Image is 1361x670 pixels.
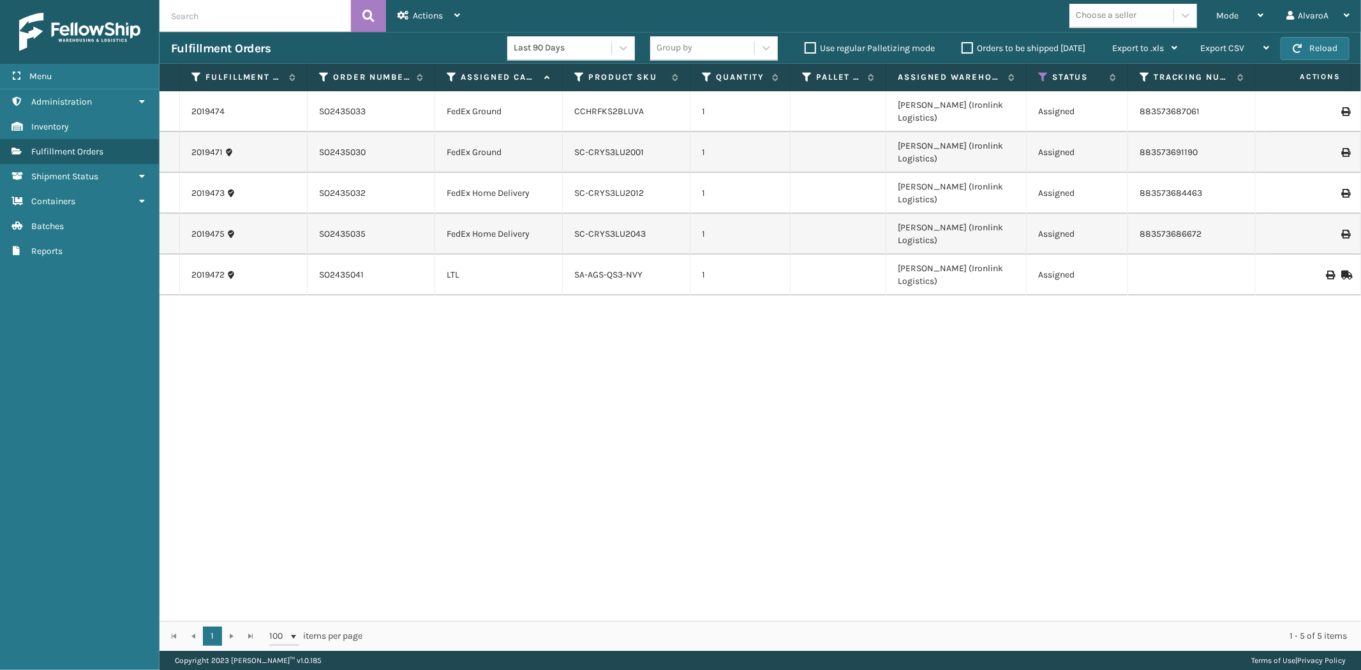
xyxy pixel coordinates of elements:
td: 1 [690,132,791,173]
label: Orders to be shipped [DATE] [962,43,1085,54]
span: Shipment Status [31,171,98,182]
span: Containers [31,196,75,207]
img: logo [19,13,140,51]
td: SO2435032 [308,173,435,214]
td: SO2435035 [308,214,435,255]
a: 2019472 [191,269,225,281]
label: Status [1052,71,1103,83]
div: Choose a seller [1076,9,1136,22]
td: [PERSON_NAME] (Ironlink Logistics) [886,255,1027,295]
span: Actions [1260,66,1348,87]
td: Assigned [1027,214,1128,255]
td: [PERSON_NAME] (Ironlink Logistics) [886,132,1027,173]
td: Assigned [1027,255,1128,295]
div: Last 90 Days [514,41,613,55]
label: Quantity [716,71,766,83]
span: Batches [31,221,64,232]
td: FedEx Ground [435,132,563,173]
label: Pallet Name [816,71,861,83]
div: 1 - 5 of 5 items [380,630,1347,643]
span: Fulfillment Orders [31,146,103,157]
span: Export CSV [1200,43,1244,54]
a: 2019471 [191,146,223,159]
td: LTL [435,255,563,295]
td: FedEx Home Delivery [435,173,563,214]
p: Copyright 2023 [PERSON_NAME]™ v 1.0.185 [175,651,322,670]
a: 883573684463 [1140,188,1202,198]
td: SO2435033 [308,91,435,132]
a: 883573691190 [1140,147,1198,158]
a: 2019473 [191,187,225,200]
i: Print Label [1341,189,1349,198]
span: Menu [29,71,52,82]
td: SO2435041 [308,255,435,295]
h3: Fulfillment Orders [171,41,271,56]
td: 1 [690,255,791,295]
td: 1 [690,214,791,255]
td: [PERSON_NAME] (Ironlink Logistics) [886,91,1027,132]
div: Group by [657,41,692,55]
td: SO2435030 [308,132,435,173]
a: Privacy Policy [1297,656,1346,665]
td: [PERSON_NAME] (Ironlink Logistics) [886,214,1027,255]
a: SC-CRYS3LU2001 [574,147,644,158]
td: 1 [690,173,791,214]
a: 2019475 [191,228,225,241]
td: Assigned [1027,132,1128,173]
span: Actions [413,10,443,21]
td: FedEx Home Delivery [435,214,563,255]
a: SC-CRYS3LU2012 [574,188,644,198]
a: 2019474 [191,105,225,118]
a: 1 [203,627,222,646]
td: FedEx Ground [435,91,563,132]
i: Print Label [1341,107,1349,116]
i: Print Label [1341,148,1349,157]
div: | [1251,651,1346,670]
td: Assigned [1027,173,1128,214]
a: SC-CRYS3LU2043 [574,228,646,239]
td: Assigned [1027,91,1128,132]
button: Reload [1281,37,1350,60]
span: items per page [269,627,362,646]
label: Fulfillment Order Id [205,71,283,83]
label: Assigned Warehouse [898,71,1002,83]
i: Mark as Shipped [1341,271,1349,279]
td: 1 [690,91,791,132]
a: 883573686672 [1140,228,1201,239]
span: Reports [31,246,63,257]
a: CCHRFKS2BLUVA [574,106,644,117]
span: 100 [269,630,288,643]
td: [PERSON_NAME] (Ironlink Logistics) [886,173,1027,214]
label: Product SKU [588,71,666,83]
i: Print Label [1341,230,1349,239]
label: Assigned Carrier Service [461,71,538,83]
span: Inventory [31,121,69,132]
a: Terms of Use [1251,656,1295,665]
label: Use regular Palletizing mode [805,43,935,54]
a: SA-AGS-QS3-NVY [574,269,643,280]
span: Administration [31,96,92,107]
label: Tracking Number [1154,71,1231,83]
span: Mode [1216,10,1238,21]
a: 883573687061 [1140,106,1200,117]
span: Export to .xls [1112,43,1164,54]
i: Print BOL [1326,271,1334,279]
label: Order Number [333,71,410,83]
